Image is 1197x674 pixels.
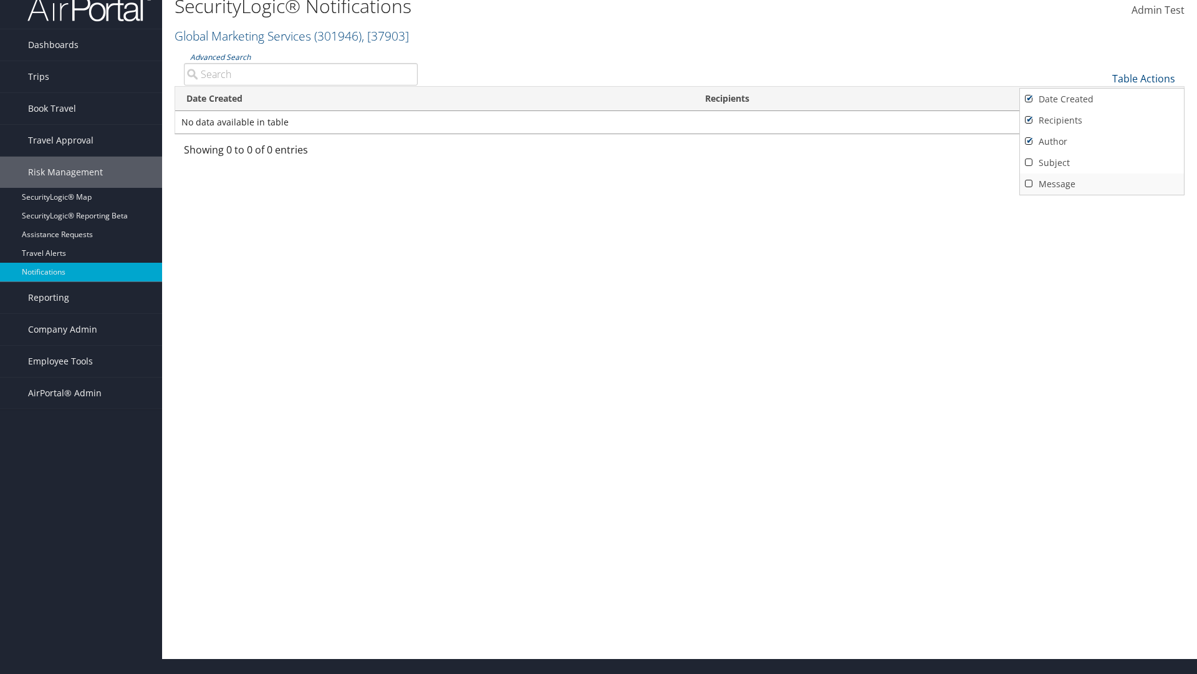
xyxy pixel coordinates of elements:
span: Company Admin [28,314,97,345]
a: Date Created [1020,89,1184,110]
span: Employee Tools [28,346,93,377]
span: AirPortal® Admin [28,378,102,409]
span: Dashboards [28,29,79,61]
a: Subject [1020,152,1184,173]
span: Risk Management [28,157,103,188]
a: Author [1020,131,1184,152]
span: Travel Approval [28,125,94,156]
a: Recipients [1020,110,1184,131]
span: Book Travel [28,93,76,124]
a: Message [1020,173,1184,195]
span: Reporting [28,282,69,313]
span: Trips [28,61,49,92]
